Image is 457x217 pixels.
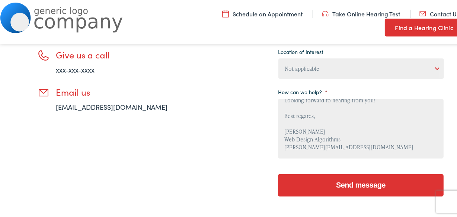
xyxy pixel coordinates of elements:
label: Location of Interest [278,47,323,54]
img: utility icon [222,9,229,17]
a: xxx-xxx-xxxx [56,64,95,73]
a: Take Online Hearing Test [322,9,400,17]
img: utility icon [322,9,329,17]
img: utility icon [385,22,392,31]
img: utility icon [419,9,426,17]
a: [EMAIL_ADDRESS][DOMAIN_NAME] [56,101,167,111]
h3: Give us a call [56,48,190,59]
input: Send message [278,173,444,195]
a: Schedule an Appointment [222,9,303,17]
label: How can we help? [278,87,327,94]
h3: Email us [56,86,190,96]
